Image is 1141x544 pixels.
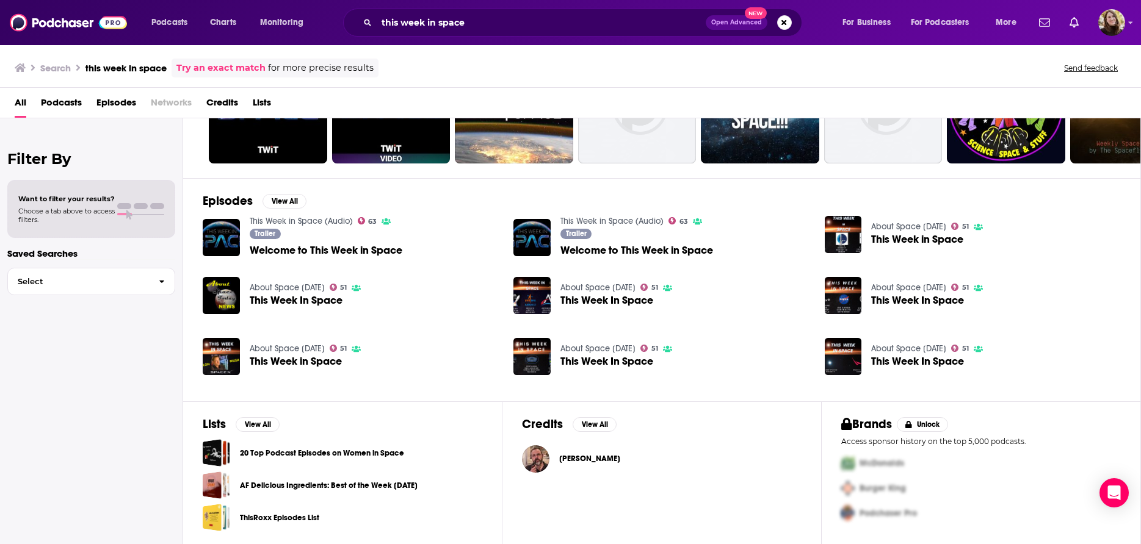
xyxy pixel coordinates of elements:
[522,417,563,432] h2: Credits
[834,13,906,32] button: open menu
[513,219,551,256] a: Welcome to This Week in Space
[260,14,303,31] span: Monitoring
[871,234,963,245] a: This Week in Space
[679,219,688,224] span: 63
[860,508,917,518] span: Podchaser Pro
[871,282,946,293] a: About Space Today
[560,282,636,293] a: About Space Today
[7,268,175,295] button: Select
[522,445,549,473] img: Charlie Kemp
[560,295,653,306] a: This Week In Space
[203,417,280,432] a: ListsView All
[240,511,319,524] a: ThisRoxx Episodes List
[522,417,617,432] a: CreditsView All
[18,207,115,224] span: Choose a tab above to access filters.
[203,193,253,209] h2: Episodes
[176,61,266,75] a: Try an exact match
[560,343,636,354] a: About Space Today
[560,216,664,226] a: This Week in Space (Audio)
[962,224,969,229] span: 51
[15,93,26,118] a: All
[202,13,244,32] a: Charts
[951,284,969,291] a: 51
[825,338,862,375] img: This Week In Space
[340,285,347,290] span: 51
[40,62,71,74] h3: Search
[711,20,762,26] span: Open Advanced
[706,15,767,30] button: Open AdvancedNew
[7,248,175,259] p: Saved Searches
[640,284,658,291] a: 51
[143,13,203,32] button: open menu
[250,282,325,293] a: About Space Today
[962,285,969,290] span: 51
[651,285,658,290] span: 51
[240,479,418,492] a: AF Delicious Ingredients: Best of the Week [DATE]
[368,219,377,224] span: 63
[897,417,949,432] button: Unlock
[640,345,658,352] a: 51
[1099,478,1129,507] div: Open Intercom Messenger
[41,93,82,118] span: Podcasts
[1060,63,1121,73] button: Send feedback
[263,194,306,209] button: View All
[10,11,127,34] img: Podchaser - Follow, Share and Rate Podcasts
[871,221,946,232] a: About Space Today
[250,356,342,367] a: This Week in Space
[842,14,891,31] span: For Business
[559,454,620,463] span: [PERSON_NAME]
[573,417,617,432] button: View All
[987,13,1032,32] button: open menu
[7,150,175,168] h2: Filter By
[860,458,904,468] span: McDonalds
[340,346,347,351] span: 51
[203,504,230,531] a: ThisRoxx Episodes List
[825,277,862,314] img: This Week In Space
[96,93,136,118] a: Episodes
[203,417,226,432] h2: Lists
[358,217,377,224] a: 63
[250,295,342,306] span: This Week In Space
[206,93,238,118] a: Credits
[151,93,192,118] span: Networks
[203,338,240,375] a: This Week in Space
[836,476,860,501] img: Second Pro Logo
[560,356,653,367] span: This Week In Space
[951,223,969,230] a: 51
[560,245,713,256] a: Welcome to This Week in Space
[85,62,167,74] h3: this week in space
[841,437,1121,446] p: Access sponsor history on the top 5,000 podcasts.
[871,295,964,306] span: This Week In Space
[253,93,271,118] a: Lists
[240,446,404,460] a: 20 Top Podcast Episodes on Women in Space
[825,216,862,253] img: This Week in Space
[962,346,969,351] span: 51
[513,277,551,314] a: This Week In Space
[250,216,353,226] a: This Week in Space (Audio)
[871,343,946,354] a: About Space Today
[911,14,969,31] span: For Podcasters
[203,219,240,256] img: Welcome to This Week in Space
[860,483,906,493] span: Burger King
[903,13,987,32] button: open menu
[668,217,688,224] a: 63
[871,356,964,367] a: This Week In Space
[513,338,551,375] img: This Week In Space
[355,9,814,37] div: Search podcasts, credits, & more...
[252,13,319,32] button: open menu
[203,277,240,314] a: This Week In Space
[951,345,969,352] a: 51
[841,417,892,432] h2: Brands
[330,345,347,352] a: 51
[151,14,187,31] span: Podcasts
